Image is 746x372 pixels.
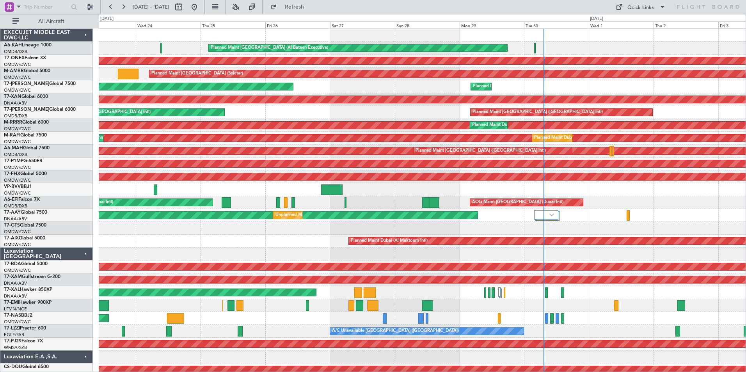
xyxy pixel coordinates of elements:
a: T7-P1MPG-650ER [4,159,43,163]
div: Planned Maint Dubai (Al Maktoum Intl) [472,119,549,131]
a: T7-XALHawker 850XP [4,287,52,292]
a: T7-XAMGulfstream G-200 [4,275,60,279]
span: A6-EFI [4,197,18,202]
a: T7-PJ29Falcon 7X [4,339,43,344]
a: OMDW/DWC [4,139,31,145]
a: WMSA/SZB [4,345,27,351]
span: M-AMBR [4,69,24,73]
a: T7-LZZIPraetor 600 [4,326,46,331]
div: Tue 30 [524,21,589,28]
span: VP-BVV [4,184,21,189]
div: A/C Unavailable [GEOGRAPHIC_DATA] ([GEOGRAPHIC_DATA]) [332,325,459,337]
div: AOG Maint [GEOGRAPHIC_DATA] (Dubai Intl) [472,197,563,208]
div: Wed 1 [589,21,654,28]
div: Quick Links [627,4,654,12]
div: Fri 26 [265,21,330,28]
div: [DATE] [100,16,114,22]
div: Planned Maint Dubai (Al Maktoum Intl) [351,235,428,247]
span: Refresh [278,4,311,10]
a: OMDB/DXB [4,203,27,209]
a: A6-MAHGlobal 7500 [4,146,50,151]
a: T7-AAYGlobal 7500 [4,210,47,215]
div: Planned Maint Dubai (Al Maktoum Intl) [473,81,550,92]
a: DNAA/ABV [4,216,27,222]
div: Unplanned Maint [GEOGRAPHIC_DATA] (Al Maktoum Intl) [275,209,391,221]
span: CS-DOU [4,365,22,369]
a: OMDW/DWC [4,242,31,248]
span: M-RAFI [4,133,20,138]
span: A6-MAH [4,146,23,151]
a: M-AMBRGlobal 5000 [4,69,50,73]
div: Thu 25 [201,21,265,28]
a: M-RAFIGlobal 7500 [4,133,47,138]
div: Tue 23 [71,21,136,28]
a: T7-GTSGlobal 7500 [4,223,46,228]
a: EGLF/FAB [4,332,24,338]
div: Planned Maint [GEOGRAPHIC_DATA] ([GEOGRAPHIC_DATA] Intl) [416,145,546,157]
a: CS-DOUGlobal 6500 [4,365,49,369]
a: DNAA/ABV [4,280,27,286]
a: T7-BDAGlobal 5000 [4,262,48,266]
a: OMDW/DWC [4,126,31,132]
span: T7-LZZI [4,326,20,331]
span: T7-[PERSON_NAME] [4,81,49,86]
button: All Aircraft [9,15,85,28]
a: T7-[PERSON_NAME]Global 6000 [4,107,76,112]
a: T7-FHXGlobal 5000 [4,172,47,176]
img: arrow-gray.svg [549,213,554,216]
span: T7-AIX [4,236,19,241]
a: OMDW/DWC [4,165,31,170]
span: [DATE] - [DATE] [133,4,169,11]
div: [DATE] [590,16,603,22]
a: T7-[PERSON_NAME]Global 7500 [4,81,76,86]
div: Planned Maint [GEOGRAPHIC_DATA] (Seletar) [151,68,243,80]
button: Refresh [266,1,313,13]
span: T7-FHX [4,172,20,176]
a: A6-KAHLineage 1000 [4,43,52,48]
a: A6-EFIFalcon 7X [4,197,40,202]
div: Planned Maint Dubai (Al Maktoum Intl) [534,132,611,144]
span: M-RRRR [4,120,22,125]
a: M-RRRRGlobal 6000 [4,120,49,125]
div: Mon 29 [460,21,524,28]
span: T7-PJ29 [4,339,21,344]
a: OMDW/DWC [4,74,31,80]
div: Thu 2 [654,21,718,28]
a: OMDW/DWC [4,319,31,325]
span: All Aircraft [20,19,82,24]
span: T7-BDA [4,262,21,266]
a: OMDB/DXB [4,113,27,119]
span: T7-[PERSON_NAME] [4,107,49,112]
a: LFMN/NCE [4,306,27,312]
a: OMDW/DWC [4,87,31,93]
button: Quick Links [612,1,670,13]
span: T7-XAM [4,275,22,279]
a: OMDW/DWC [4,267,31,273]
div: Planned Maint [GEOGRAPHIC_DATA] ([GEOGRAPHIC_DATA] Intl) [472,106,603,118]
a: DNAA/ABV [4,293,27,299]
div: Planned Maint [GEOGRAPHIC_DATA] (Al Bateen Executive) [211,42,328,54]
div: Sat 27 [330,21,395,28]
a: OMDB/DXB [4,152,27,158]
a: VP-BVVBBJ1 [4,184,32,189]
div: Wed 24 [136,21,201,28]
span: T7-EMI [4,300,19,305]
a: T7-XANGlobal 6000 [4,94,48,99]
span: T7-XAL [4,287,20,292]
span: T7-ONEX [4,56,25,60]
a: T7-NASBBJ2 [4,313,32,318]
a: OMDB/DXB [4,49,27,55]
a: OMDW/DWC [4,62,31,67]
a: OMDW/DWC [4,177,31,183]
a: T7-AIXGlobal 5000 [4,236,45,241]
span: T7-NAS [4,313,21,318]
span: T7-P1MP [4,159,23,163]
input: Trip Number [24,1,69,13]
span: T7-AAY [4,210,21,215]
a: OMDW/DWC [4,190,31,196]
span: T7-GTS [4,223,20,228]
span: T7-XAN [4,94,21,99]
span: A6-KAH [4,43,22,48]
a: T7-ONEXFalcon 8X [4,56,46,60]
a: T7-EMIHawker 900XP [4,300,52,305]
